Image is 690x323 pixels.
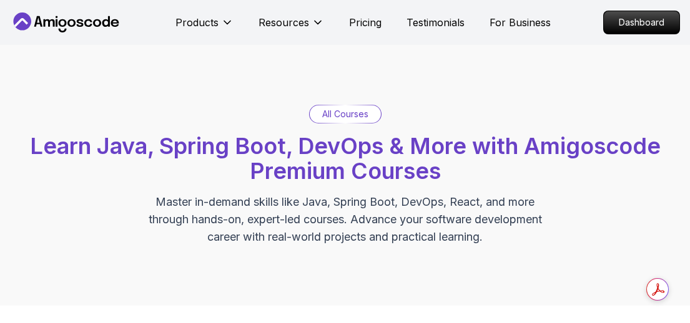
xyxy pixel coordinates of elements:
[490,15,551,30] a: For Business
[603,11,680,34] a: Dashboard
[407,15,465,30] a: Testimonials
[349,15,382,30] a: Pricing
[175,15,234,40] button: Products
[322,108,368,120] p: All Courses
[136,193,555,246] p: Master in-demand skills like Java, Spring Boot, DevOps, React, and more through hands-on, expert-...
[175,15,219,30] p: Products
[259,15,324,40] button: Resources
[259,15,309,30] p: Resources
[604,11,679,34] p: Dashboard
[30,132,661,185] span: Learn Java, Spring Boot, DevOps & More with Amigoscode Premium Courses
